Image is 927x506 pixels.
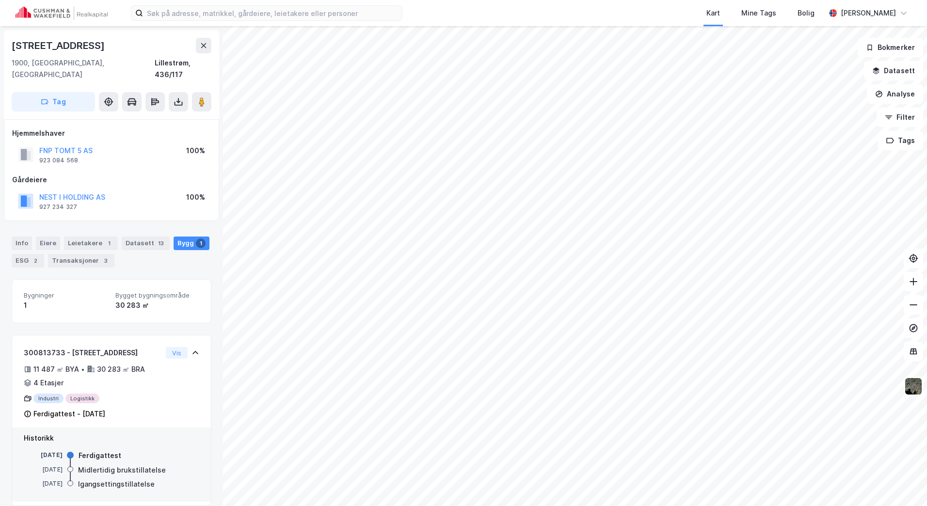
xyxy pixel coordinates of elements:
[78,464,166,476] div: Midlertidig brukstillatelse
[31,256,40,266] div: 2
[33,364,79,375] div: 11 487 ㎡ BYA
[24,300,108,311] div: 1
[174,237,209,250] div: Bygg
[196,238,206,248] div: 1
[115,291,199,300] span: Bygget bygningsområde
[186,145,205,157] div: 100%
[858,38,923,57] button: Bokmerker
[12,174,211,186] div: Gårdeiere
[877,108,923,127] button: Filter
[48,254,114,268] div: Transaksjoner
[104,238,114,248] div: 1
[798,7,815,19] div: Bolig
[79,450,121,461] div: Ferdigattest
[122,237,170,250] div: Datasett
[879,459,927,506] iframe: Chat Widget
[12,254,44,268] div: ESG
[81,365,85,373] div: •
[64,237,118,250] div: Leietakere
[33,377,64,389] div: 4 Etasjer
[12,127,211,139] div: Hjemmelshaver
[24,347,162,359] div: 300813733 - [STREET_ADDRESS]
[155,57,211,80] div: Lillestrøm, 436/117
[706,7,720,19] div: Kart
[24,291,108,300] span: Bygninger
[36,237,60,250] div: Eiere
[878,131,923,150] button: Tags
[741,7,776,19] div: Mine Tags
[867,84,923,104] button: Analyse
[33,408,105,420] div: Ferdigattest - [DATE]
[39,157,78,164] div: 923 084 568
[12,92,95,111] button: Tag
[24,432,199,444] div: Historikk
[16,6,108,20] img: cushman-wakefield-realkapital-logo.202ea83816669bd177139c58696a8fa1.svg
[156,238,166,248] div: 13
[879,459,927,506] div: Kontrollprogram for chat
[24,451,63,459] div: [DATE]
[143,6,402,20] input: Søk på adresse, matrikkel, gårdeiere, leietakere eller personer
[24,465,63,474] div: [DATE]
[39,203,77,211] div: 927 234 327
[78,478,155,490] div: Igangsettingstillatelse
[24,479,63,488] div: [DATE]
[864,61,923,80] button: Datasett
[101,256,111,266] div: 3
[12,237,32,250] div: Info
[97,364,145,375] div: 30 283 ㎡ BRA
[12,57,155,80] div: 1900, [GEOGRAPHIC_DATA], [GEOGRAPHIC_DATA]
[115,300,199,311] div: 30 283 ㎡
[841,7,896,19] div: [PERSON_NAME]
[12,38,107,53] div: [STREET_ADDRESS]
[166,347,188,359] button: Vis
[904,377,923,395] img: 9k=
[186,191,205,203] div: 100%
